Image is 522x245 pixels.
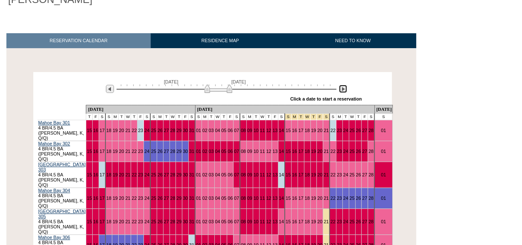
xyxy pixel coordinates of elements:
a: 29 [176,172,181,177]
a: 15 [87,219,92,224]
td: F [362,114,368,120]
a: 19 [113,196,118,201]
a: 20 [317,172,322,177]
a: 26 [157,219,163,224]
a: 17 [99,128,105,133]
a: 06 [227,196,233,201]
a: 11 [260,128,265,133]
a: 19 [113,219,118,224]
a: 25 [350,128,355,133]
a: 02 [202,196,207,201]
a: 31 [189,172,194,177]
a: 24 [144,219,149,224]
a: 20 [119,219,124,224]
a: 05 [221,149,226,154]
a: 26 [157,128,163,133]
a: 16 [292,172,297,177]
a: 28 [170,172,175,177]
a: 11 [260,172,265,177]
a: 19 [311,149,316,154]
a: 05 [221,219,226,224]
a: 28 [170,149,175,154]
a: 13 [272,149,277,154]
a: 10 [254,196,259,201]
a: 15 [286,149,291,154]
a: 08 [241,149,246,154]
a: 20 [317,128,322,133]
img: Previous [106,85,114,93]
a: 25 [350,219,355,224]
a: 07 [234,196,239,201]
a: 24 [343,149,348,154]
a: 28 [368,172,373,177]
a: 23 [138,128,143,133]
a: 01 [196,196,201,201]
a: 07 [234,172,239,177]
a: 27 [362,219,367,224]
a: 08 [241,128,246,133]
a: 27 [164,219,169,224]
td: F [272,114,278,120]
a: 17 [298,219,303,224]
a: 11 [260,149,265,154]
td: T [221,114,227,120]
a: 29 [176,219,181,224]
a: 08 [241,196,246,201]
a: 09 [247,219,252,224]
a: 15 [87,172,92,177]
a: 03 [209,196,214,201]
span: [DATE] [231,79,246,84]
td: T [342,114,349,120]
a: 01 [381,196,386,201]
a: 01 [381,128,386,133]
a: 22 [330,128,335,133]
a: 21 [125,128,131,133]
a: 12 [266,196,271,201]
a: 18 [106,149,111,154]
a: RESIDENCE MAP [151,33,290,48]
a: NEED TO KNOW [289,33,416,48]
td: President's Week 2026 [317,114,323,120]
a: 17 [298,196,303,201]
a: 01 [196,128,201,133]
td: [DATE] [374,105,392,114]
a: 13 [272,219,277,224]
a: 26 [356,128,361,133]
a: 31 [189,219,194,224]
a: 31 [189,196,194,201]
a: 12 [266,219,271,224]
a: 26 [157,172,163,177]
a: 21 [324,196,329,201]
a: 17 [99,172,105,177]
a: 26 [356,172,361,177]
td: M [336,114,342,120]
a: [GEOGRAPHIC_DATA] 303 [38,162,86,172]
td: W [125,114,131,120]
a: 28 [368,219,373,224]
td: President's Week 2026 [285,114,291,120]
a: 27 [164,128,169,133]
td: W [349,114,355,120]
a: 19 [311,219,316,224]
a: 29 [176,149,181,154]
a: 02 [202,219,207,224]
a: 28 [170,196,175,201]
a: 03 [209,172,214,177]
a: 25 [151,172,156,177]
a: Mahoe Bay 306 [38,235,70,240]
a: 30 [183,196,188,201]
a: 25 [350,149,355,154]
a: 16 [292,219,297,224]
a: 21 [125,219,131,224]
td: 4 BR/4.5 BA ([PERSON_NAME], K, Q/Q) [38,162,86,188]
td: T [176,114,182,120]
div: Click a date to start a reservation [290,96,362,101]
td: T [253,114,259,120]
td: T [118,114,125,120]
a: 12 [266,172,271,177]
a: 22 [131,149,137,154]
a: 22 [131,219,137,224]
a: 11 [260,196,265,201]
a: 16 [93,128,98,133]
a: 22 [330,219,335,224]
